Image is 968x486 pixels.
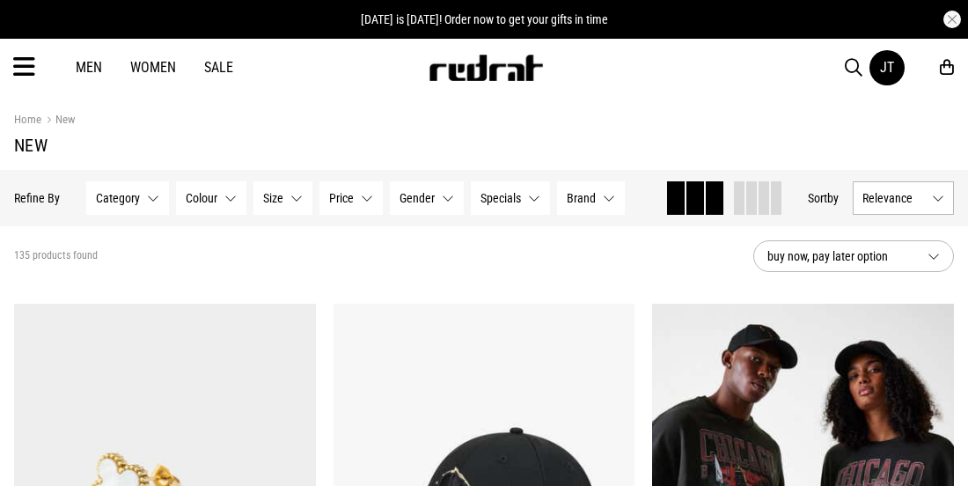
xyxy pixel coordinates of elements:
[808,188,839,209] button: Sortby
[767,246,913,267] span: buy now, pay later option
[853,181,954,215] button: Relevance
[480,191,521,205] span: Specials
[827,191,839,205] span: by
[14,249,98,263] span: 135 products found
[41,113,75,129] a: New
[390,181,464,215] button: Gender
[14,191,60,205] p: Refine By
[186,191,217,205] span: Colour
[471,181,550,215] button: Specials
[130,59,176,76] a: Women
[428,55,544,81] img: Redrat logo
[361,12,608,26] span: [DATE] is [DATE]! Order now to get your gifts in time
[14,135,954,156] h1: New
[96,191,140,205] span: Category
[862,191,925,205] span: Relevance
[400,191,435,205] span: Gender
[76,59,102,76] a: Men
[204,59,233,76] a: Sale
[253,181,312,215] button: Size
[557,181,625,215] button: Brand
[176,181,246,215] button: Colour
[319,181,383,215] button: Price
[263,191,283,205] span: Size
[567,191,596,205] span: Brand
[880,59,894,76] div: JT
[329,191,354,205] span: Price
[753,240,954,272] button: buy now, pay later option
[86,181,169,215] button: Category
[14,113,41,126] a: Home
